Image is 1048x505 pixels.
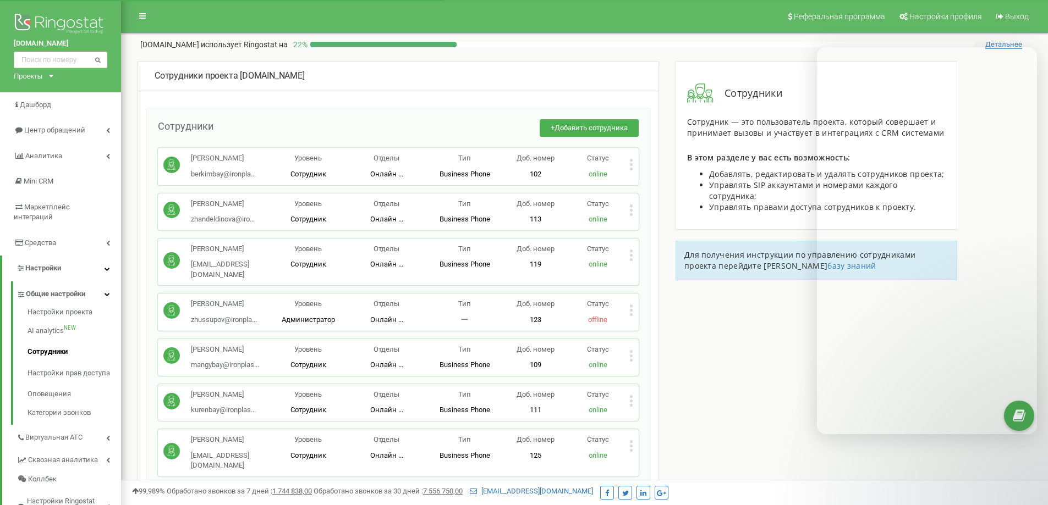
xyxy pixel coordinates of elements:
[589,406,607,414] span: online
[589,260,607,268] span: online
[458,245,471,253] span: Тип
[290,215,326,223] span: Сотрудник
[370,215,403,223] span: Онлайн ...
[504,360,567,370] p: 109
[504,259,567,270] p: 119
[14,52,107,68] input: Поиск по номеру
[28,320,121,342] a: AI analyticsNEW
[709,202,916,212] span: Управлять правами доступа сотрудников к проекту.
[426,315,504,325] p: 一
[191,199,255,209] p: [PERSON_NAME]
[587,245,609,253] span: Статус
[191,315,257,324] span: zhussupov@ironpla...
[687,116,944,138] span: Сотрудник — это пользователь проекта, который совершает и принимает вызовы и участвует в интеграц...
[458,154,471,162] span: Тип
[294,435,322,443] span: Уровень
[909,12,982,21] span: Настройки профиля
[458,299,471,308] span: Тип
[374,390,399,398] span: Отделы
[290,451,326,459] span: Сотрудник
[440,260,490,268] span: Business Phone
[714,86,782,101] span: Сотрудники
[1005,12,1029,21] span: Выход
[290,260,326,268] span: Сотрудник
[504,214,567,225] p: 113
[370,315,403,324] span: Онлайн ...
[191,299,257,309] p: [PERSON_NAME]
[458,345,471,353] span: Тип
[423,487,463,495] u: 7 556 750,00
[290,406,326,414] span: Сотрудник
[1011,443,1037,469] iframe: Intercom live chat
[540,119,639,137] button: +Добавить сотрудника
[25,238,56,247] span: Средства
[440,451,490,459] span: Business Phone
[370,451,403,459] span: Онлайн ...
[294,345,322,353] span: Уровень
[458,435,471,443] span: Тип
[17,470,121,489] a: Коллбек
[589,451,607,459] span: online
[191,153,256,164] p: [PERSON_NAME]
[191,435,269,445] p: [PERSON_NAME]
[684,249,915,271] span: Для получения инструкции по управлению сотрудниками проекта перейдите [PERSON_NAME]
[290,170,326,178] span: Сотрудник
[288,39,310,50] p: 22 %
[191,406,256,414] span: kurenbay@ironplas...
[28,341,121,363] a: Сотрудники
[440,215,490,223] span: Business Phone
[167,487,312,495] span: Обработано звонков за 7 дней :
[687,152,850,163] span: В этом разделе у вас есть возможность:
[20,101,51,109] span: Дашборд
[504,315,567,325] p: 123
[370,360,403,369] span: Онлайн ...
[587,390,609,398] span: Статус
[155,70,642,82] div: [DOMAIN_NAME]
[191,390,256,400] p: [PERSON_NAME]
[709,180,897,201] span: Управлять SIP аккаунтами и номерами каждого сотрудника;
[25,264,61,272] span: Настройки
[191,451,249,470] span: [EMAIL_ADDRESS][DOMAIN_NAME]
[282,315,335,324] span: Администратор
[587,154,609,162] span: Статус
[587,299,609,308] span: Статус
[517,199,555,208] span: Доб. номер
[517,345,555,353] span: Доб. номер
[314,487,463,495] span: Обработано звонков за 30 дней :
[140,39,288,50] p: [DOMAIN_NAME]
[985,40,1022,49] span: Детальнее
[517,435,555,443] span: Доб. номер
[440,360,490,369] span: Business Phone
[374,245,399,253] span: Отделы
[17,281,121,304] a: Общие настройки
[458,390,471,398] span: Тип
[158,120,213,132] span: Сотрудники
[191,345,259,355] p: [PERSON_NAME]
[14,11,107,38] img: Ringostat logo
[201,40,288,49] span: использует Ringostat на
[374,154,399,162] span: Отделы
[374,345,399,353] span: Отделы
[817,47,1037,434] iframe: Intercom live chat
[132,487,165,495] span: 99,989%
[14,38,107,49] a: [DOMAIN_NAME]
[155,70,238,81] span: Сотрудники проекта
[504,451,567,461] p: 125
[555,124,628,132] span: Добавить сотрудника
[28,307,121,320] a: Настройки проекта
[294,245,322,253] span: Уровень
[25,152,62,160] span: Аналитика
[587,345,609,353] span: Статус
[17,447,121,470] a: Сквозная аналитика
[294,299,322,308] span: Уровень
[587,199,609,208] span: Статус
[517,154,555,162] span: Доб. номер
[370,260,403,268] span: Онлайн ...
[517,390,555,398] span: Доб. номер
[28,384,121,405] a: Оповещения
[28,455,98,465] span: Сквозная аналитика
[294,390,322,398] span: Уровень
[440,170,490,178] span: Business Phone
[294,154,322,162] span: Уровень
[517,299,555,308] span: Доб. номер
